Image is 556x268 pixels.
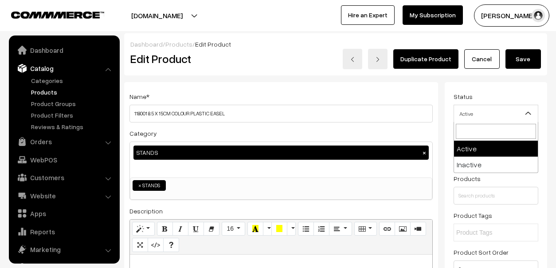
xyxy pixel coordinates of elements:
[157,222,173,236] button: Bold (CTRL+B)
[165,40,192,48] a: Products
[375,57,380,62] img: right-arrow.png
[29,122,117,131] a: Reviews & Ratings
[130,39,541,49] div: / /
[11,12,104,18] img: COMMMERCE
[287,222,296,236] button: More Color
[29,110,117,120] a: Product Filters
[11,205,117,221] a: Apps
[393,49,458,69] a: Duplicate Product
[29,76,117,85] a: Categories
[474,4,549,27] button: [PERSON_NAME]…
[129,92,149,101] label: Name
[195,40,231,48] span: Edit Product
[204,222,219,236] button: Remove Font Style (CTRL+\)
[354,222,377,236] button: Table
[129,129,157,138] label: Category
[271,222,287,236] button: Background Color
[129,206,163,216] label: Description
[454,187,538,205] input: Search products
[350,57,355,62] img: left-arrow.png
[395,222,411,236] button: Picture
[138,181,141,189] span: ×
[11,188,117,204] a: Website
[454,92,473,101] label: Status
[454,248,509,257] label: Product Sort Order
[420,149,428,157] button: ×
[11,152,117,168] a: WebPOS
[11,9,89,20] a: COMMMERCE
[410,222,426,236] button: Video
[11,241,117,257] a: Marketing
[148,238,164,252] button: Code View
[130,52,294,66] h2: Edit Product
[130,40,163,48] a: Dashboard
[172,222,188,236] button: Italic (CTRL+I)
[188,222,204,236] button: Underline (CTRL+U)
[313,222,329,236] button: Ordered list (CTRL+SHIFT+NUM8)
[454,141,538,157] li: Active
[11,169,117,185] a: Customers
[456,228,534,237] input: Product Tags
[100,4,214,27] button: [DOMAIN_NAME]
[222,222,245,236] button: Font Size
[11,134,117,150] a: Orders
[403,5,463,25] a: My Subscription
[132,222,155,236] button: Style
[505,49,541,69] button: Save
[11,42,117,58] a: Dashboard
[133,180,166,191] li: STANDS
[454,211,492,220] label: Product Tags
[29,99,117,108] a: Product Groups
[454,106,538,122] span: Active
[263,222,272,236] button: More Color
[454,105,538,122] span: Active
[227,225,234,232] span: 16
[464,49,500,69] a: Cancel
[454,165,538,183] label: Hand Picked Related Products
[163,238,179,252] button: Help
[379,222,395,236] button: Link (CTRL+K)
[247,222,263,236] button: Recent Color
[298,222,314,236] button: Unordered list (CTRL+SHIFT+NUM7)
[11,60,117,76] a: Catalog
[132,238,148,252] button: Full Screen
[341,5,395,25] a: Hire an Expert
[29,87,117,97] a: Products
[532,9,545,22] img: user
[133,146,429,160] div: STANDS
[329,222,352,236] button: Paragraph
[129,105,433,122] input: Name
[11,224,117,240] a: Reports
[454,157,538,173] li: Inactive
